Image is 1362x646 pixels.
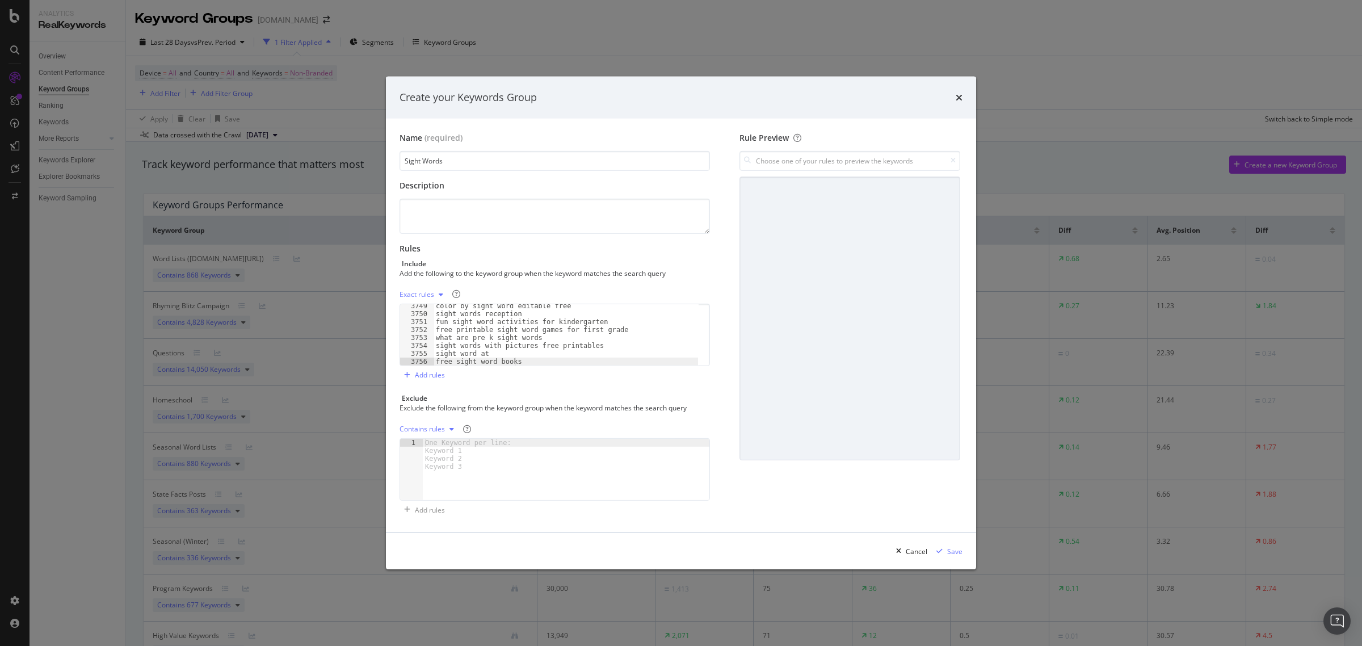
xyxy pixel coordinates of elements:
div: Add rules [415,505,445,515]
input: Choose one of your rules to preview the keywords [739,151,960,171]
div: Add rules [415,370,445,380]
div: Open Intercom Messenger [1323,607,1351,635]
input: Enter a name [400,151,710,171]
div: Include [402,259,426,269]
div: Rules [400,243,710,254]
div: Save [947,547,962,556]
div: Rule Preview [739,132,960,144]
div: Create your Keywords Group [400,90,537,105]
div: 1 [400,439,423,447]
div: Exact rules [400,291,434,298]
div: Name [400,132,422,144]
div: 3750 [400,310,434,318]
div: Contains rules [400,426,445,433]
div: Add the following to the keyword group when the keyword matches the search query [400,269,708,278]
button: Exact rules [400,286,448,304]
button: Save [932,542,962,560]
button: Contains rules [400,420,459,438]
div: 3754 [400,342,434,350]
div: 3755 [400,350,434,358]
span: (required) [424,132,463,144]
div: Exclude [402,393,427,403]
div: Cancel [906,547,927,556]
div: 3751 [400,318,434,326]
div: 3756 [400,358,434,366]
div: One Keyword per line: Keyword 1 Keyword 2 Keyword 3 [423,439,518,471]
div: Exclude the following from the keyword group when the keyword matches the search query [400,403,708,413]
div: 3753 [400,334,434,342]
div: 3752 [400,326,434,334]
button: Cancel [892,542,927,560]
div: modal [386,77,976,569]
div: Description [400,180,710,191]
div: times [956,90,962,105]
div: 3749 [400,302,434,310]
button: Add rules [400,501,445,519]
button: Add rules [400,366,445,384]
